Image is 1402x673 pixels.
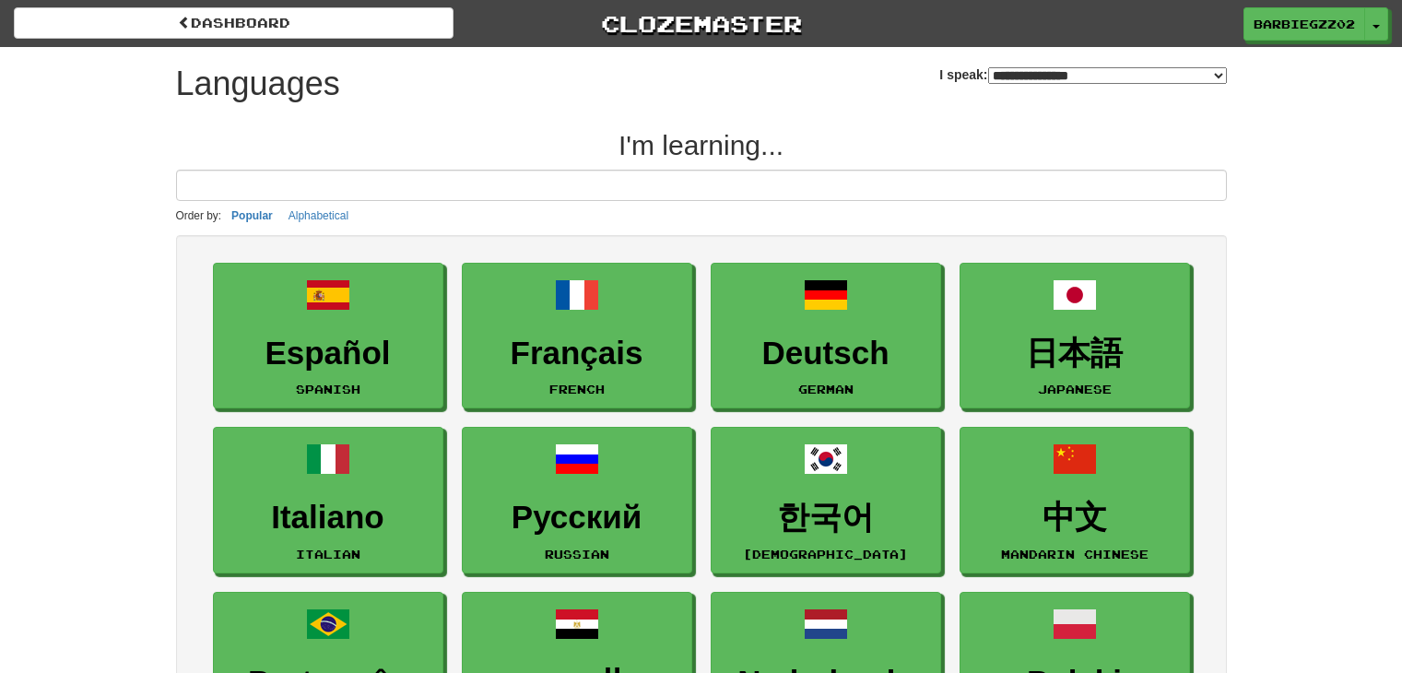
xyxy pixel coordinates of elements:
small: Russian [545,548,609,561]
h3: Français [472,336,682,372]
h2: I'm learning... [176,130,1227,160]
h3: Español [223,336,433,372]
small: Italian [296,548,360,561]
h1: Languages [176,65,340,102]
h3: 한국어 [721,500,931,536]
small: Japanese [1038,383,1112,396]
span: barbiegzz02 [1254,16,1355,32]
a: dashboard [14,7,454,39]
a: barbiegzz02 [1243,7,1365,41]
small: German [798,383,854,396]
a: DeutschGerman [711,263,941,409]
small: Order by: [176,209,222,222]
select: I speak: [988,67,1227,84]
small: [DEMOGRAPHIC_DATA] [743,548,908,561]
a: ItalianoItalian [213,427,443,573]
a: EspañolSpanish [213,263,443,409]
a: Clozemaster [481,7,921,40]
a: 日本語Japanese [960,263,1190,409]
h3: 日本語 [970,336,1180,372]
h3: Deutsch [721,336,931,372]
small: Mandarin Chinese [1001,548,1149,561]
button: Popular [226,206,278,226]
a: FrançaisFrench [462,263,692,409]
label: I speak: [939,65,1226,84]
h3: 中文 [970,500,1180,536]
small: French [549,383,605,396]
h3: Italiano [223,500,433,536]
h3: Русский [472,500,682,536]
a: 한국어[DEMOGRAPHIC_DATA] [711,427,941,573]
a: 中文Mandarin Chinese [960,427,1190,573]
small: Spanish [296,383,360,396]
a: РусскийRussian [462,427,692,573]
button: Alphabetical [283,206,354,226]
